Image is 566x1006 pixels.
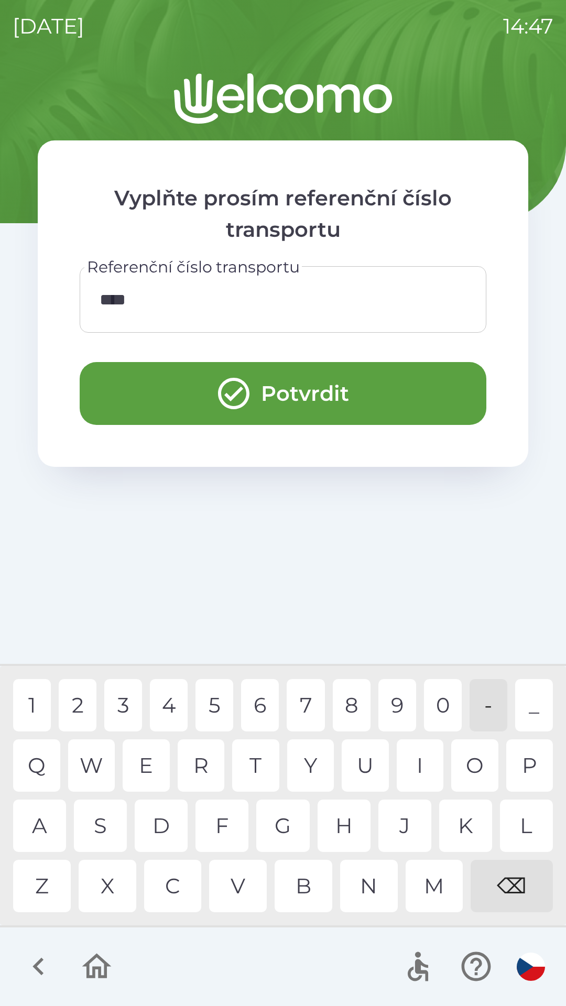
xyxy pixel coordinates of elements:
button: Potvrdit [80,362,486,425]
p: Vyplňte prosím referenční číslo transportu [80,182,486,245]
img: cs flag [517,953,545,981]
p: 14:47 [503,10,553,42]
img: Logo [38,73,528,124]
label: Referenční číslo transportu [87,256,300,278]
p: [DATE] [13,10,84,42]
